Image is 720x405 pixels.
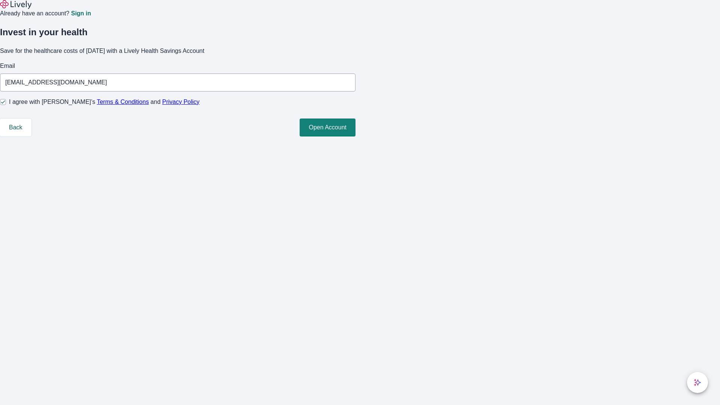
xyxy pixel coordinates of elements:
span: I agree with [PERSON_NAME]’s and [9,97,199,106]
svg: Lively AI Assistant [694,379,701,386]
a: Sign in [71,10,91,16]
a: Privacy Policy [162,99,200,105]
button: chat [687,372,708,393]
button: Open Account [300,118,355,136]
a: Terms & Conditions [97,99,149,105]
